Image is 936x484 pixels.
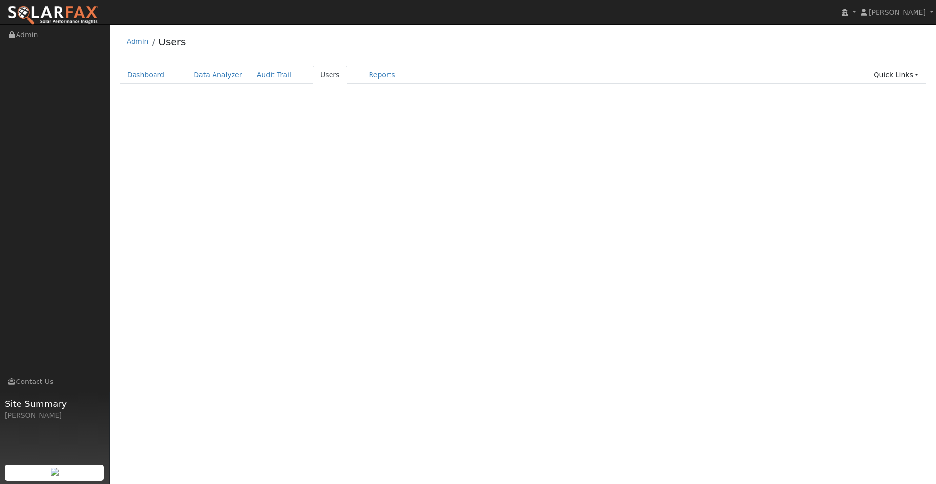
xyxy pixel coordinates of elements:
a: Audit Trail [250,66,298,84]
a: Reports [362,66,403,84]
a: Users [158,36,186,48]
a: Data Analyzer [186,66,250,84]
div: [PERSON_NAME] [5,410,104,421]
span: Site Summary [5,397,104,410]
span: [PERSON_NAME] [869,8,926,16]
a: Users [313,66,347,84]
a: Quick Links [866,66,926,84]
a: Admin [127,38,149,45]
a: Dashboard [120,66,172,84]
img: retrieve [51,468,58,476]
img: SolarFax [7,5,99,26]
